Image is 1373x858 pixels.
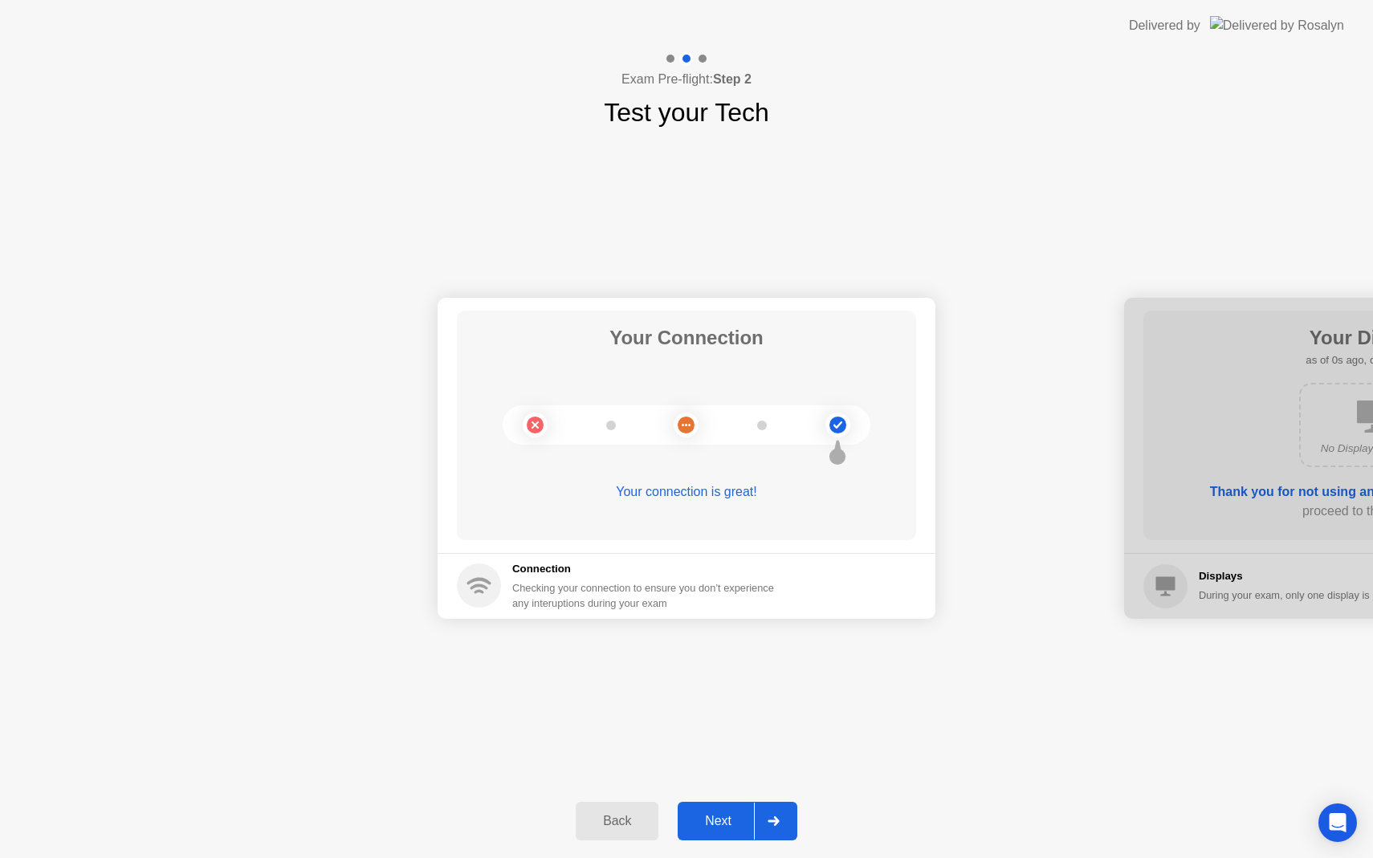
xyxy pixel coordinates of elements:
[457,482,916,502] div: Your connection is great!
[581,814,654,828] div: Back
[713,72,752,86] b: Step 2
[1318,803,1357,842] div: Open Intercom Messenger
[621,70,752,89] h4: Exam Pre-flight:
[512,561,784,577] h5: Connection
[576,802,658,840] button: Back
[609,323,764,352] h1: Your Connection
[682,814,754,828] div: Next
[1129,16,1200,35] div: Delivered by
[1210,16,1344,35] img: Delivered by Rosalyn
[678,802,797,840] button: Next
[512,580,784,611] div: Checking your connection to ensure you don’t experience any interuptions during your exam
[604,93,769,132] h1: Test your Tech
